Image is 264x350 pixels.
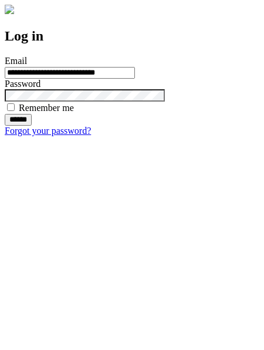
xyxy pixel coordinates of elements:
h2: Log in [5,28,259,44]
label: Password [5,79,40,89]
label: Remember me [19,103,74,113]
img: logo-4e3dc11c47720685a147b03b5a06dd966a58ff35d612b21f08c02c0306f2b779.png [5,5,14,14]
label: Email [5,56,27,66]
a: Forgot your password? [5,126,91,136]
